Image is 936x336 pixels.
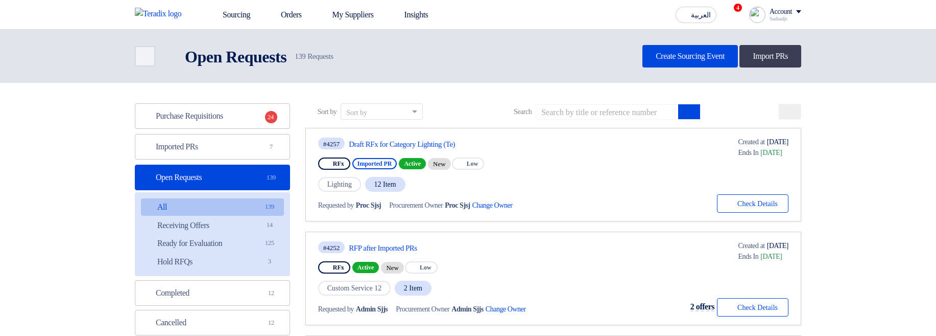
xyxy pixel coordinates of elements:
[135,8,188,20] img: Teradix logo
[141,253,284,271] a: Hold RFQs
[318,281,391,296] span: Custom Service 12
[738,137,764,147] span: Created at
[770,8,792,16] div: Account
[724,137,788,147] div: [DATE]
[717,194,788,213] button: Check Details
[263,256,276,267] span: 3
[135,103,290,129] a: Purchase Requisitions24
[749,7,765,23] img: profile_test.png
[141,198,284,216] a: All
[265,318,277,328] span: 12
[265,142,277,152] span: 7
[365,177,405,192] span: 12 Item
[141,235,284,252] a: Ready for Evaluation
[739,45,801,68] a: Import PRs
[141,217,284,234] a: Receiving Offers
[381,262,404,274] div: New
[420,264,431,271] span: Low
[536,104,679,120] input: Search by title or reference number
[265,111,277,123] span: 24
[318,200,354,211] span: Requested by
[472,200,524,211] span: Change Owner
[349,140,540,149] a: Draft RFx for Category Lighting (Te)
[295,52,305,60] span: 139
[514,106,532,117] span: Search
[135,165,290,190] a: Open Requests139
[382,4,437,26] a: Insights
[318,304,354,315] span: Requested by
[200,4,258,26] a: Sourcing
[323,141,340,147] div: #4257
[323,244,340,251] div: #4252
[738,147,758,158] span: Ends In
[724,147,782,158] div: [DATE]
[318,106,337,117] span: Sort by
[467,160,478,167] span: Low
[352,262,379,273] span: Active
[265,172,277,183] span: 139
[356,200,381,211] span: Proc Sjsj
[295,51,333,62] span: Requests
[724,251,782,262] div: [DATE]
[734,4,742,12] span: 4
[346,107,367,118] div: Sort by
[724,240,788,251] div: [DATE]
[263,220,276,231] span: 14
[263,238,276,249] span: 125
[356,304,388,315] span: Admin Sjjs
[265,288,277,298] span: 12
[333,160,344,167] span: RFx
[135,280,290,306] a: Completed12
[352,158,397,169] span: Imported PR
[738,240,764,251] span: Created at
[395,281,431,296] span: 2 Item
[486,304,537,315] span: Change Owner
[263,201,276,212] span: 139
[258,4,310,26] a: Orders
[185,47,286,67] h2: Open Requests
[318,177,361,192] span: Lighting
[676,7,716,23] button: العربية
[770,16,801,21] div: Sadsadjs
[690,302,714,311] span: 2 offers
[642,45,738,68] a: Create Sourcing Event
[135,310,290,335] a: Cancelled12
[396,304,449,315] span: Procurement Owner
[135,134,290,160] a: Imported PRs7
[691,12,711,19] span: العربية
[428,158,451,170] div: New
[333,264,344,271] span: RFx
[445,200,470,211] span: Proc Sjsj
[717,298,788,317] button: Check Details
[738,251,758,262] span: Ends In
[349,243,540,253] a: RFP after Imported PRs
[399,158,426,169] span: Active
[451,304,484,315] span: Admin Sjjs
[310,4,382,26] a: My Suppliers
[389,200,443,211] span: Procurement Owner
